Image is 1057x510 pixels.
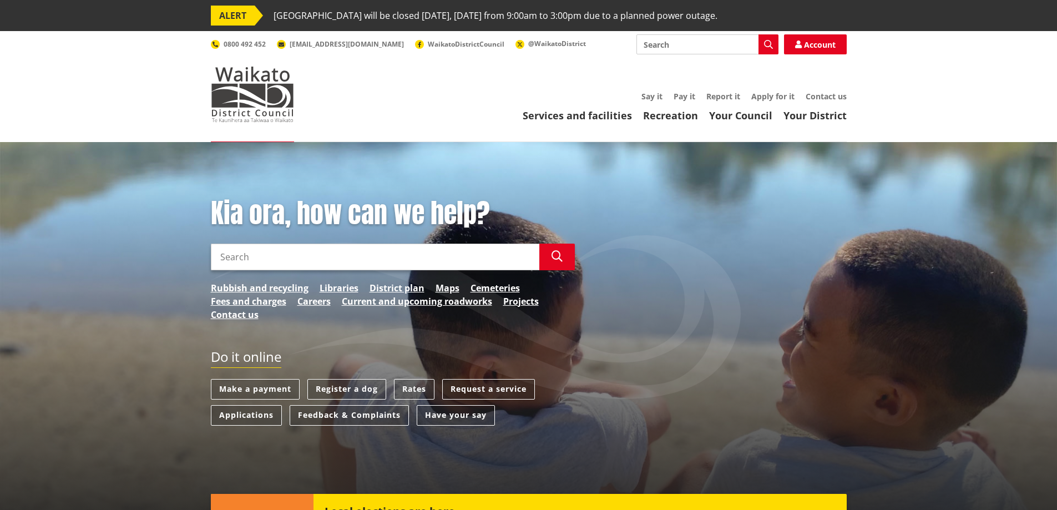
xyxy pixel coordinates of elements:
[417,405,495,426] a: Have your say
[211,349,281,368] h2: Do it online
[436,281,459,295] a: Maps
[290,39,404,49] span: [EMAIL_ADDRESS][DOMAIN_NAME]
[320,281,358,295] a: Libraries
[528,39,586,48] span: @WaikatoDistrict
[674,91,695,102] a: Pay it
[370,281,424,295] a: District plan
[515,39,586,48] a: @WaikatoDistrict
[307,379,386,400] a: Register a dog
[641,91,662,102] a: Say it
[706,91,740,102] a: Report it
[503,295,539,308] a: Projects
[290,405,409,426] a: Feedback & Complaints
[211,405,282,426] a: Applications
[211,67,294,122] img: Waikato District Council - Te Kaunihera aa Takiwaa o Waikato
[211,244,539,270] input: Search input
[442,379,535,400] a: Request a service
[277,39,404,49] a: [EMAIL_ADDRESS][DOMAIN_NAME]
[211,198,575,230] h1: Kia ora, how can we help?
[211,295,286,308] a: Fees and charges
[394,379,434,400] a: Rates
[415,39,504,49] a: WaikatoDistrictCouncil
[709,109,772,122] a: Your Council
[643,109,698,122] a: Recreation
[783,109,847,122] a: Your District
[471,281,520,295] a: Cemeteries
[636,34,778,54] input: Search input
[211,39,266,49] a: 0800 492 452
[224,39,266,49] span: 0800 492 452
[806,91,847,102] a: Contact us
[211,379,300,400] a: Make a payment
[297,295,331,308] a: Careers
[211,281,308,295] a: Rubbish and recycling
[211,308,259,321] a: Contact us
[523,109,632,122] a: Services and facilities
[751,91,795,102] a: Apply for it
[211,6,255,26] span: ALERT
[342,295,492,308] a: Current and upcoming roadworks
[784,34,847,54] a: Account
[428,39,504,49] span: WaikatoDistrictCouncil
[274,6,717,26] span: [GEOGRAPHIC_DATA] will be closed [DATE], [DATE] from 9:00am to 3:00pm due to a planned power outage.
